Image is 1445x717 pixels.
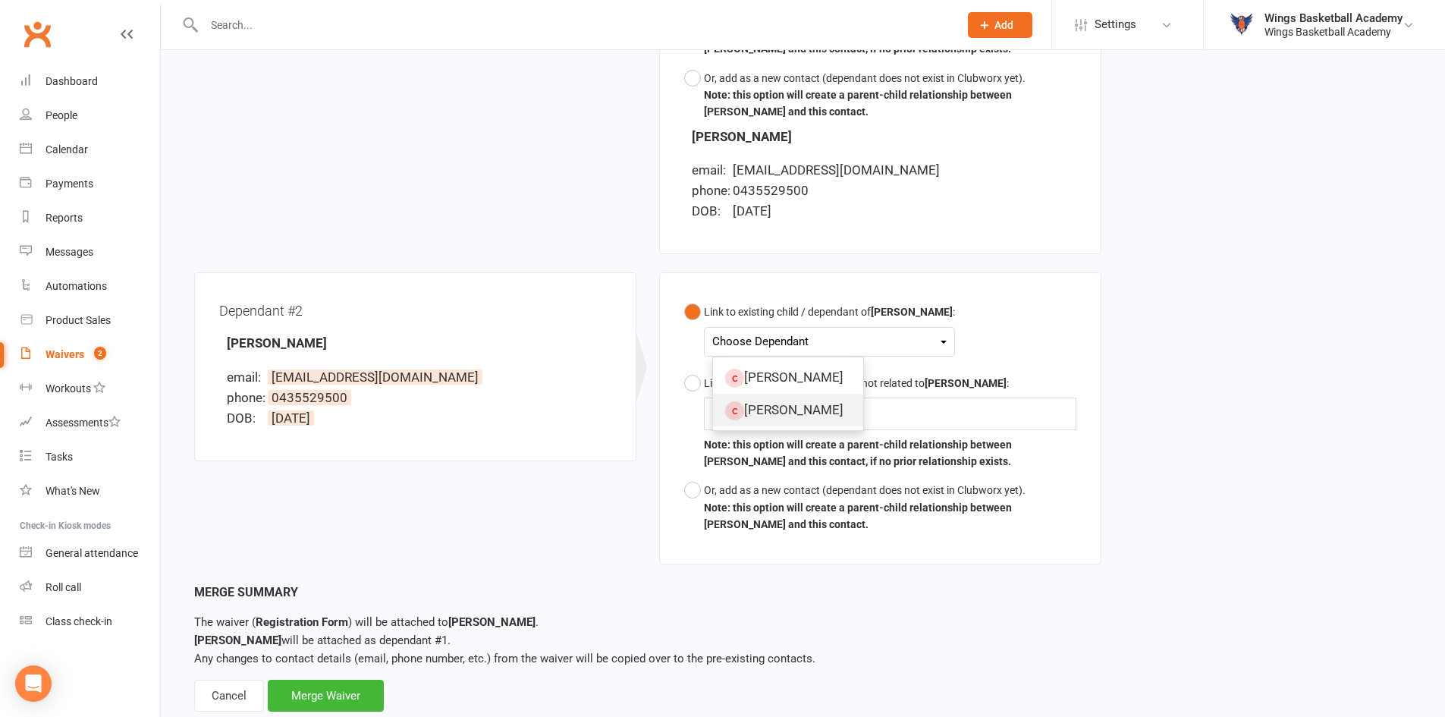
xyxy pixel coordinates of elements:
span: [EMAIL_ADDRESS][DOMAIN_NAME] [733,162,940,178]
div: DOB: [692,201,730,222]
strong: [PERSON_NAME] [194,634,281,647]
div: Waivers [46,348,84,360]
div: Payments [46,178,93,190]
button: Add [968,12,1032,38]
a: General attendance kiosk mode [20,536,160,571]
span: The waiver ( ) will be attached to . [194,615,539,629]
div: Or, add as a new contact (dependant does not exist in Clubworx yet). [704,70,1076,86]
div: Dependant #2 [219,297,611,324]
span: Settings [1095,8,1136,42]
div: Cancel [194,680,264,712]
a: Waivers 2 [20,338,160,372]
div: Automations [46,280,107,292]
span: Add [994,19,1013,31]
strong: [PERSON_NAME] [227,335,327,351]
b: Note: this option will create a parent-child relationship between [PERSON_NAME] and this contact,... [704,439,1012,467]
div: Choose Dependant [712,332,947,352]
a: [PERSON_NAME] [713,361,863,394]
b: Note: this option will create a parent-child relationship between [PERSON_NAME] and this contact. [704,89,1012,118]
a: [PERSON_NAME] [713,394,863,426]
div: email: [227,367,265,388]
span: 2 [94,347,106,360]
strong: [PERSON_NAME] [692,129,792,144]
div: Messages [46,246,93,258]
b: [PERSON_NAME] [925,377,1007,389]
a: Class kiosk mode [20,605,160,639]
a: People [20,99,160,133]
b: [PERSON_NAME] [871,306,953,318]
div: Product Sales [46,314,111,326]
a: Roll call [20,571,160,605]
div: DOB: [227,408,265,429]
a: Automations [20,269,160,303]
div: General attendance [46,547,138,559]
div: Workouts [46,382,91,395]
a: Reports [20,201,160,235]
div: Merge Summary [194,583,1412,602]
span: [EMAIL_ADDRESS][DOMAIN_NAME] [268,370,482,385]
a: Payments [20,167,160,201]
a: Messages [20,235,160,269]
div: Tasks [46,451,73,463]
p: Any changes to contact details (email, phone number, etc.) from the waiver will be copied over to... [194,613,1412,668]
span: will be attached as dependant #1. [194,634,451,647]
div: People [46,109,77,121]
div: Link to an existing contact that is not related to : [704,375,1076,392]
div: Or, add as a new contact (dependant does not exist in Clubworx yet). [704,482,1076,498]
a: Tasks [20,440,160,474]
div: Assessments [46,417,121,429]
span: 0435529500 [733,183,809,198]
div: Link to existing child / dependant of : [704,303,955,320]
a: Workouts [20,372,160,406]
input: Search... [199,14,948,36]
button: Or, add as a new contact (dependant does not exist in Clubworx yet).Note: this option will create... [684,64,1076,127]
div: phone: [227,388,265,408]
span: 0435529500 [268,390,351,405]
div: email: [692,160,730,181]
img: thumb_image1733802406.png [1227,10,1257,40]
div: Merge Waiver [268,680,384,712]
a: Clubworx [18,15,56,53]
button: Or, add as a new contact (dependant does not exist in Clubworx yet).Note: this option will create... [684,476,1076,539]
button: Link to an existing contact that is not related to[PERSON_NAME]:Note: this option will create a p... [684,369,1076,476]
div: Reports [46,212,83,224]
div: Roll call [46,581,81,593]
strong: Registration Form [256,615,348,629]
button: Link to existing child / dependant of[PERSON_NAME]:Choose Dependant[PERSON_NAME][PERSON_NAME] [684,297,955,368]
a: Assessments [20,406,160,440]
div: Wings Basketball Academy [1264,11,1403,25]
b: Note: this option will create a parent-child relationship between [PERSON_NAME] and this contact. [704,502,1012,530]
span: [DATE] [733,203,771,219]
div: phone: [692,181,730,201]
div: Class check-in [46,615,112,627]
a: Calendar [20,133,160,167]
a: Dashboard [20,64,160,99]
div: What's New [46,485,100,497]
a: What's New [20,474,160,508]
div: Dashboard [46,75,98,87]
div: Wings Basketball Academy [1264,25,1403,39]
div: Open Intercom Messenger [15,665,52,702]
a: Product Sales [20,303,160,338]
span: [DATE] [268,410,314,426]
div: Calendar [46,143,88,156]
strong: [PERSON_NAME] [448,615,536,629]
